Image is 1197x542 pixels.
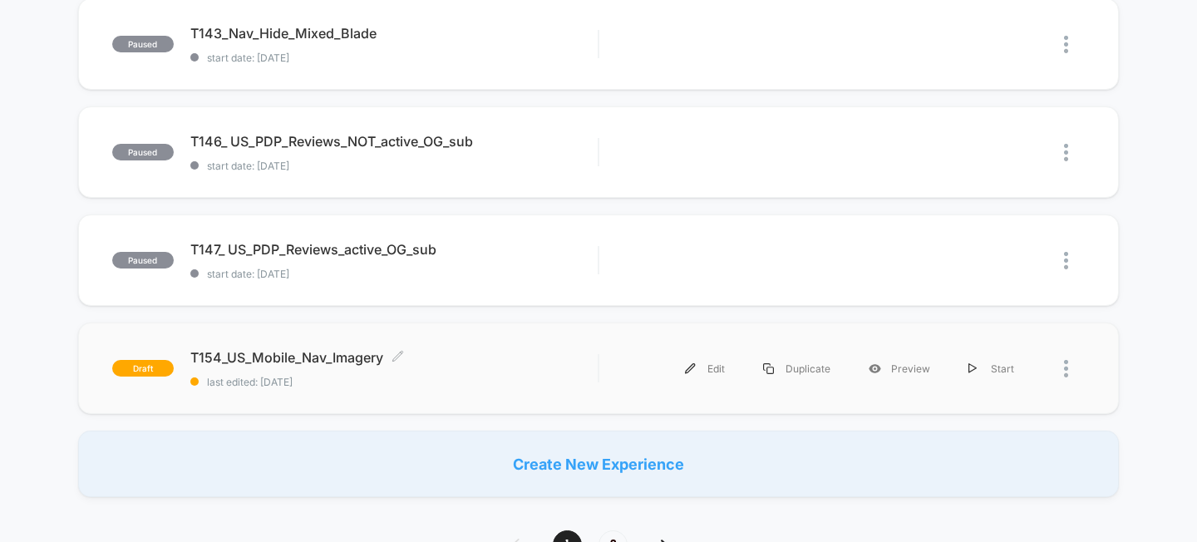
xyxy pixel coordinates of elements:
[744,350,850,387] div: Duplicate
[112,252,174,269] span: paused
[190,133,598,150] span: T146_ US_PDP_Reviews_NOT_active_OG_sub
[112,144,174,160] span: paused
[190,349,598,366] span: T154_US_Mobile_Nav_Imagery
[685,363,696,374] img: menu
[112,360,174,377] span: draft
[1064,252,1068,269] img: close
[1064,144,1068,161] img: close
[112,36,174,52] span: paused
[949,350,1033,387] div: Start
[190,268,598,280] span: start date: [DATE]
[190,52,598,64] span: start date: [DATE]
[190,160,598,172] span: start date: [DATE]
[666,350,744,387] div: Edit
[190,25,598,42] span: T143_Nav_Hide_Mixed_Blade
[1064,36,1068,53] img: close
[190,241,598,258] span: T147_ US_PDP_Reviews_active_OG_sub
[968,363,977,374] img: menu
[78,431,1120,497] div: Create New Experience
[850,350,949,387] div: Preview
[1064,360,1068,377] img: close
[190,376,598,388] span: last edited: [DATE]
[763,363,774,374] img: menu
